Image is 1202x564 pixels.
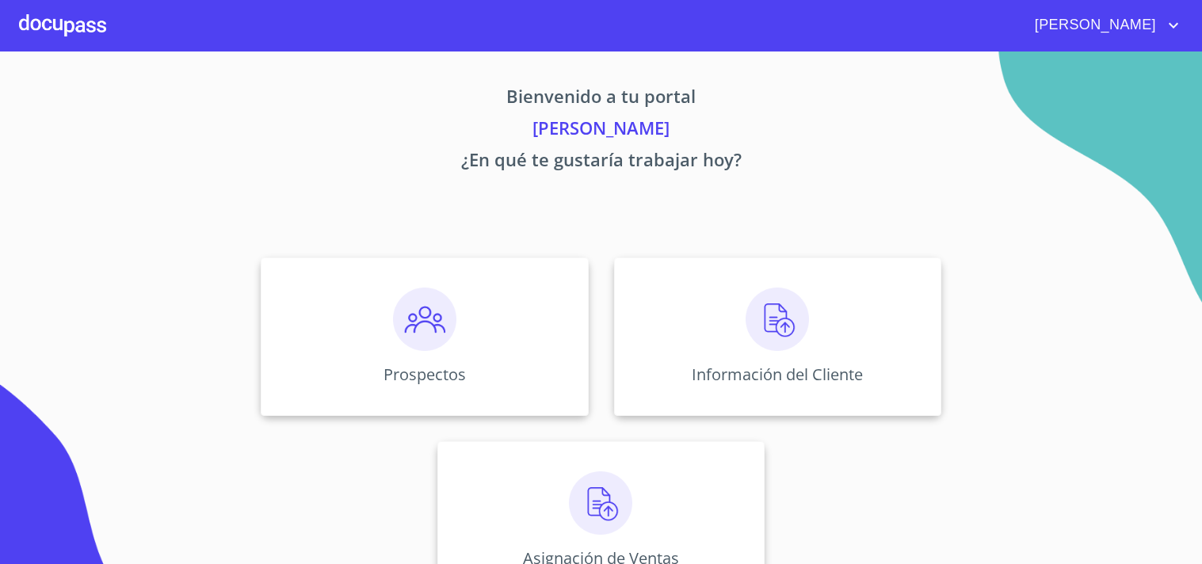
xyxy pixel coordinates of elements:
[393,288,456,351] img: prospectos.png
[1023,13,1164,38] span: [PERSON_NAME]
[1023,13,1183,38] button: account of current user
[113,115,1089,147] p: [PERSON_NAME]
[383,364,466,385] p: Prospectos
[746,288,809,351] img: carga.png
[113,83,1089,115] p: Bienvenido a tu portal
[692,364,863,385] p: Información del Cliente
[569,471,632,535] img: carga.png
[113,147,1089,178] p: ¿En qué te gustaría trabajar hoy?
